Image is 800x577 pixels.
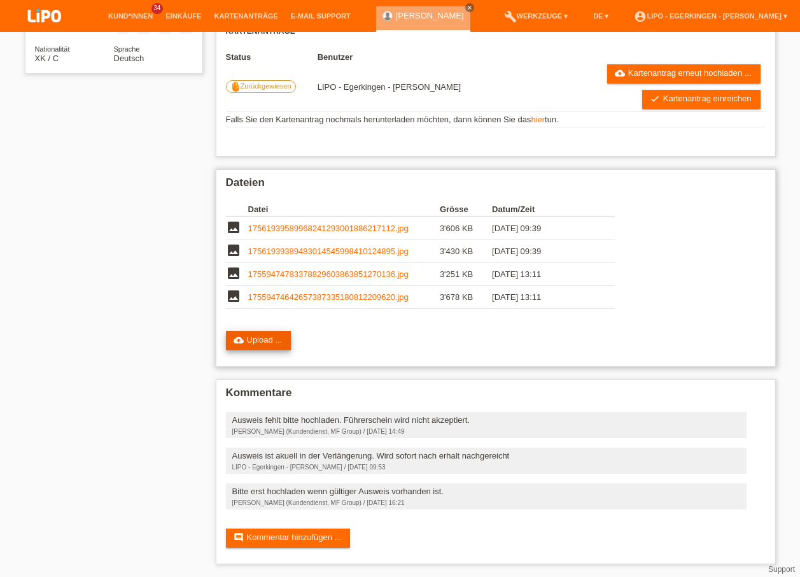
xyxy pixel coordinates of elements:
td: 3'430 KB [440,240,492,263]
th: Benutzer [318,52,533,62]
td: [DATE] 09:39 [492,217,596,240]
div: [PERSON_NAME] (Kundendienst, MF Group) / [DATE] 14:49 [232,428,740,435]
a: Kund*innen [102,12,159,20]
div: Ausweis fehlt bitte hochladen. Führerschein wird nicht akzeptiert. [232,415,740,425]
a: DE ▾ [587,12,615,20]
i: account_circle [634,10,647,23]
i: image [226,243,241,258]
td: Falls Sie den Kartenantrag nochmals herunterladen möchten, dann können Sie das tun. [226,112,766,127]
a: 17561939589968241293001886217112.jpg [248,224,409,233]
i: build [504,10,517,23]
span: 34 [151,3,163,14]
a: 17559474783378829603863851270136.jpg [248,269,409,279]
td: 3'606 KB [440,217,492,240]
span: Deutsch [114,53,144,63]
i: close [467,4,473,11]
i: image [226,288,241,304]
a: cloud_uploadKartenantrag erneut hochladen ... [607,64,761,83]
span: Nationalität [35,45,70,53]
div: LIPO - Egerkingen - [PERSON_NAME] / [DATE] 09:53 [232,464,740,471]
div: Bitte erst hochladen wenn gültiger Ausweis vorhanden ist. [232,487,740,496]
span: Kosovo / C / 04.07.2004 [35,53,59,63]
i: cloud_upload [615,68,625,78]
th: Grösse [440,202,492,217]
a: hier [531,115,545,124]
td: 3'251 KB [440,263,492,286]
a: Einkäufe [159,12,207,20]
td: 3'678 KB [440,286,492,309]
a: account_circleLIPO - Egerkingen - [PERSON_NAME] ▾ [628,12,794,20]
span: Sprache [114,45,140,53]
i: check [650,94,660,104]
a: Support [768,565,795,574]
a: [PERSON_NAME] [396,11,464,20]
div: Ausweis ist akuell in der Verlängerung. Wird sofort nach erhalt nachgereicht [232,451,740,460]
td: [DATE] 13:11 [492,286,596,309]
a: 17559474642657387335180812209620.jpg [248,292,409,302]
i: comment [234,532,244,543]
a: checkKartenantrag einreichen [642,90,761,109]
div: [PERSON_NAME] (Kundendienst, MF Group) / [DATE] 16:21 [232,499,740,506]
th: Status [226,52,318,62]
span: Zurückgewiesen [241,82,291,90]
a: LIPO pay [13,26,76,36]
td: [DATE] 13:11 [492,263,596,286]
a: close [465,3,474,12]
h2: Dateien [226,176,766,196]
i: image [226,220,241,235]
a: commentKommentar hinzufügen ... [226,529,351,548]
th: Datei [248,202,440,217]
a: 17561939389483014545998410124895.jpg [248,246,409,256]
i: cloud_upload [234,335,244,345]
a: buildWerkzeuge ▾ [498,12,575,20]
a: cloud_uploadUpload ... [226,331,291,350]
td: [DATE] 09:39 [492,240,596,263]
i: front_hand [230,82,241,92]
a: Kartenanträge [208,12,284,20]
i: image [226,266,241,281]
h2: Kommentare [226,387,766,406]
a: E-Mail Support [284,12,357,20]
span: 23.08.2025 [318,82,461,92]
th: Datum/Zeit [492,202,596,217]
